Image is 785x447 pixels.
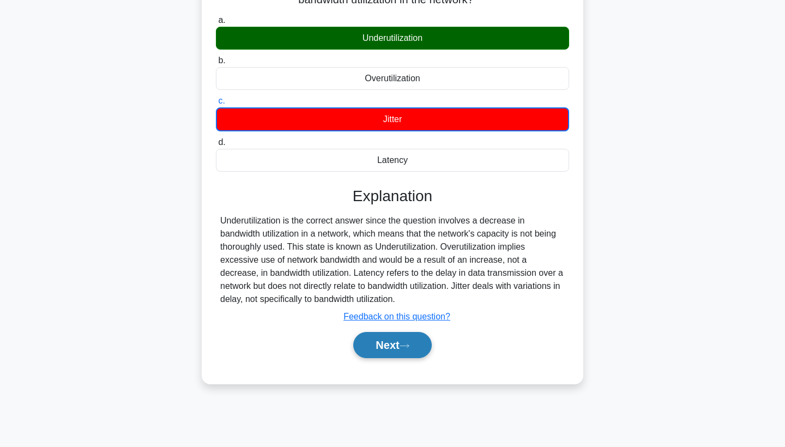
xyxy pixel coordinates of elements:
span: d. [218,137,225,147]
div: Underutilization is the correct answer since the question involves a decrease in bandwidth utiliz... [220,214,565,306]
div: Jitter [216,107,569,131]
span: a. [218,15,225,25]
div: Overutilization [216,67,569,90]
span: b. [218,56,225,65]
button: Next [353,332,431,358]
h3: Explanation [222,187,563,206]
span: c. [218,96,225,105]
a: Feedback on this question? [343,312,450,321]
div: Latency [216,149,569,172]
div: Underutilization [216,27,569,50]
